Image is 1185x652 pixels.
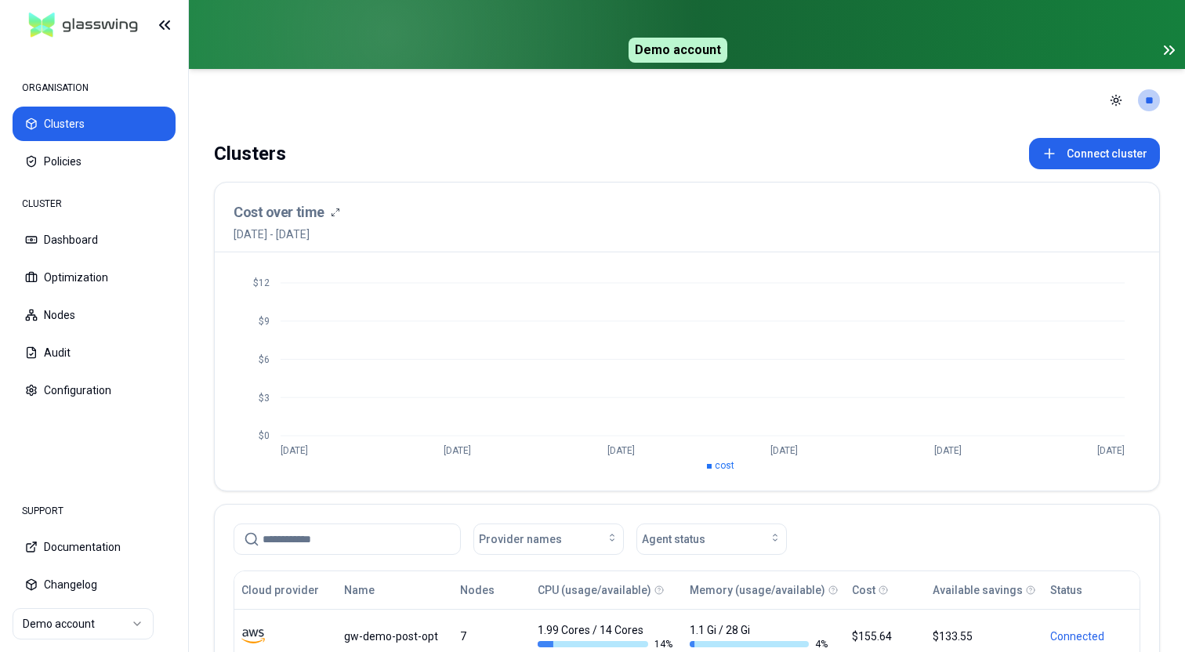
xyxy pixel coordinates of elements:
[241,625,265,648] img: aws
[473,523,624,555] button: Provider names
[214,138,286,169] div: Clusters
[1097,445,1125,456] tspan: [DATE]
[13,260,176,295] button: Optimization
[479,531,562,547] span: Provider names
[281,445,308,456] tspan: [DATE]
[344,628,444,644] div: gw-demo-post-opt
[13,567,176,602] button: Changelog
[933,628,1035,644] div: $133.55
[13,298,176,332] button: Nodes
[607,445,635,456] tspan: [DATE]
[1050,582,1082,598] div: Status
[23,7,144,44] img: GlassWing
[13,223,176,257] button: Dashboard
[690,638,828,650] div: 4 %
[259,430,270,441] tspan: $0
[13,188,176,219] div: CLUSTER
[13,72,176,103] div: ORGANISATION
[444,445,471,456] tspan: [DATE]
[460,628,524,644] div: 7
[13,335,176,370] button: Audit
[538,574,651,606] button: CPU (usage/available)
[538,622,676,650] div: 1.99 Cores / 14 Cores
[344,574,375,606] button: Name
[934,445,962,456] tspan: [DATE]
[259,316,270,327] tspan: $9
[13,144,176,179] button: Policies
[253,277,270,288] tspan: $12
[241,574,319,606] button: Cloud provider
[234,201,324,223] h3: Cost over time
[933,574,1023,606] button: Available savings
[690,574,825,606] button: Memory (usage/available)
[460,574,495,606] button: Nodes
[1050,628,1132,644] div: Connected
[629,38,727,63] span: Demo account
[690,622,828,650] div: 1.1 Gi / 28 Gi
[770,445,798,456] tspan: [DATE]
[13,107,176,141] button: Clusters
[13,530,176,564] button: Documentation
[13,373,176,407] button: Configuration
[852,574,875,606] button: Cost
[636,523,787,555] button: Agent status
[259,354,270,365] tspan: $6
[715,460,734,471] span: cost
[642,531,705,547] span: Agent status
[852,628,919,644] div: $155.64
[1029,138,1160,169] button: Connect cluster
[13,495,176,527] div: SUPPORT
[538,638,676,650] div: 14 %
[234,226,340,242] span: [DATE] - [DATE]
[259,393,270,404] tspan: $3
